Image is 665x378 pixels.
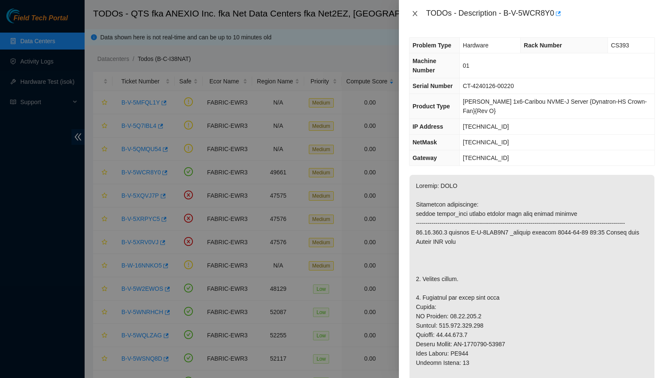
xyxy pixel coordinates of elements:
[463,123,509,130] span: [TECHNICAL_ID]
[463,139,509,146] span: [TECHNICAL_ID]
[412,123,443,130] span: IP Address
[412,42,451,49] span: Problem Type
[463,62,470,69] span: 01
[412,58,436,74] span: Machine Number
[463,98,647,114] span: [PERSON_NAME] 1x6-Caribou NVME-J Server {Dynatron-HS Crown-Fan}{Rev O}
[611,42,629,49] span: CS393
[409,10,421,18] button: Close
[412,103,450,110] span: Product Type
[426,7,655,20] div: TODOs - Description - B-V-5WCR8Y0
[412,139,437,146] span: NetMask
[412,155,437,161] span: Gateway
[463,83,514,89] span: CT-4240126-00220
[463,42,489,49] span: Hardware
[463,155,509,161] span: [TECHNICAL_ID]
[412,83,453,89] span: Serial Number
[412,10,418,17] span: close
[524,42,562,49] span: Rack Number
